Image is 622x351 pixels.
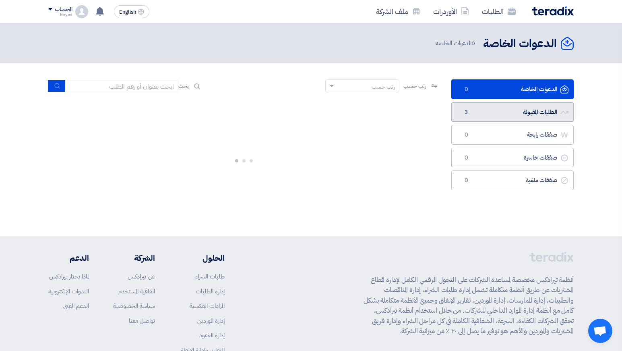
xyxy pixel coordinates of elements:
a: الطلبات المقبولة3 [451,102,574,122]
li: الدعم [48,252,89,264]
a: ملف الشركة [370,2,427,21]
button: English [114,5,149,18]
a: طلبات الشراء [195,272,225,281]
a: إدارة الطلبات [196,287,225,296]
a: تواصل معنا [129,316,155,325]
a: إدارة الموردين [197,316,225,325]
h2: الدعوات الخاصة [483,36,557,52]
div: Rayan [48,12,72,17]
a: صفقات خاسرة0 [451,148,574,168]
span: الدعوات الخاصة [436,39,477,48]
span: بحث [178,82,189,90]
span: English [119,9,136,15]
div: الحساب [55,6,72,13]
span: 0 [461,85,471,93]
p: أنظمة تيرادكس مخصصة لمساعدة الشركات على التحول الرقمي الكامل لإدارة قطاع المشتريات عن طريق أنظمة ... [364,275,574,336]
a: سياسة الخصوصية [113,301,155,310]
li: الشركة [113,252,155,264]
div: رتب حسب [372,83,395,91]
li: الحلول [179,252,225,264]
a: صفقات ملغية0 [451,170,574,190]
img: profile_test.png [75,5,88,18]
span: رتب حسب [403,82,426,90]
div: Open chat [588,319,612,343]
input: ابحث بعنوان أو رقم الطلب [66,80,178,92]
span: 0 [461,131,471,139]
span: 3 [461,108,471,116]
a: الطلبات [475,2,522,21]
a: الدعم الفني [63,301,89,310]
a: لماذا تختار تيرادكس [49,272,89,281]
a: المزادات العكسية [190,301,225,310]
a: عن تيرادكس [128,272,155,281]
span: 0 [461,154,471,162]
a: اتفاقية المستخدم [118,287,155,296]
span: 0 [471,39,475,48]
a: إدارة العقود [199,331,225,340]
a: الدعوات الخاصة0 [451,79,574,99]
a: صفقات رابحة0 [451,125,574,145]
a: الأوردرات [427,2,475,21]
span: 0 [461,177,471,185]
img: Teradix logo [532,6,574,16]
a: الندوات الإلكترونية [48,287,89,296]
